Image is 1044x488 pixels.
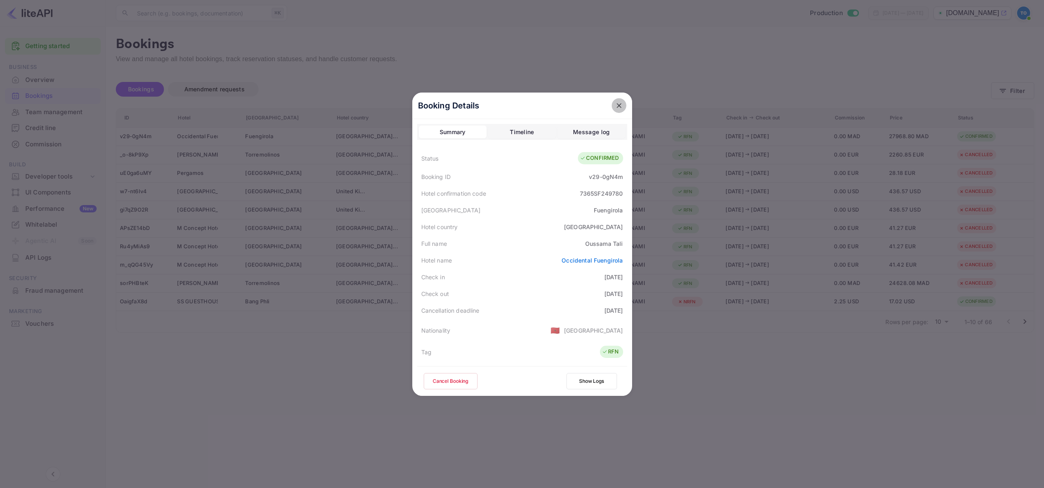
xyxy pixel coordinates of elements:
div: [GEOGRAPHIC_DATA] [564,223,623,231]
button: Summary [419,126,487,139]
p: Booking Details [418,99,480,112]
div: Nationality [421,326,451,335]
div: Summary [440,127,466,137]
div: Booking ID [421,172,451,181]
div: Oussama Tali [585,239,623,248]
div: [GEOGRAPHIC_DATA] [421,206,481,214]
button: Timeline [488,126,556,139]
div: [DATE] [604,273,623,281]
button: Message log [557,126,625,139]
div: Check out [421,289,449,298]
div: Tag [421,348,431,356]
div: Check in [421,273,445,281]
div: Full name [421,239,447,248]
a: Occidental Fuengirola [562,257,623,264]
div: Hotel name [421,256,452,265]
button: Cancel Booking [424,373,478,389]
div: Status [421,154,439,163]
div: Hotel confirmation code [421,189,486,198]
div: Hotel country [421,223,458,231]
button: Show Logs [566,373,617,389]
div: 7365SF249780 [580,189,623,198]
div: [DATE] [604,306,623,315]
div: Message log [573,127,610,137]
div: Cancellation deadline [421,306,480,315]
div: CONFIRMED [580,154,619,162]
div: Timeline [510,127,534,137]
button: close [612,98,626,113]
div: [DATE] [604,289,623,298]
div: RFN [602,348,619,356]
span: United States [551,323,560,338]
div: [GEOGRAPHIC_DATA] [564,326,623,335]
div: v29-0gN4m [589,172,623,181]
div: Fuengirola [594,206,623,214]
